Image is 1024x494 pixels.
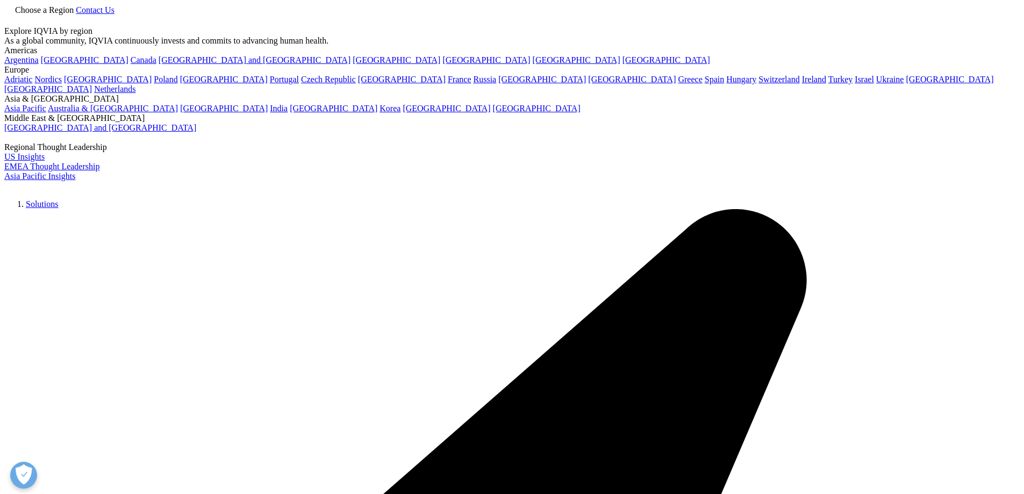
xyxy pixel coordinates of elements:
span: Choose a Region [15,5,74,15]
a: [GEOGRAPHIC_DATA] [906,75,993,84]
a: Israel [855,75,874,84]
a: France [448,75,471,84]
a: [GEOGRAPHIC_DATA] [622,55,710,65]
div: Europe [4,65,1020,75]
a: [GEOGRAPHIC_DATA] [353,55,440,65]
a: Canada [131,55,156,65]
a: India [270,104,288,113]
div: Middle East & [GEOGRAPHIC_DATA] [4,113,1020,123]
a: Greece [678,75,702,84]
a: [GEOGRAPHIC_DATA] [180,75,268,84]
a: Nordics [34,75,62,84]
a: Switzerland [758,75,799,84]
a: [GEOGRAPHIC_DATA] [493,104,581,113]
a: Portugal [270,75,299,84]
a: [GEOGRAPHIC_DATA] [533,55,620,65]
a: Adriatic [4,75,32,84]
a: [GEOGRAPHIC_DATA] and [GEOGRAPHIC_DATA] [159,55,350,65]
a: EMEA Thought Leadership [4,162,99,171]
a: Australia & [GEOGRAPHIC_DATA] [48,104,178,113]
a: Solutions [26,199,58,209]
div: Explore IQVIA by region [4,26,1020,36]
a: [GEOGRAPHIC_DATA] [180,104,268,113]
button: Open Preferences [10,462,37,489]
a: Contact Us [76,5,114,15]
a: [GEOGRAPHIC_DATA] [4,84,92,94]
div: Americas [4,46,1020,55]
a: Poland [154,75,177,84]
a: [GEOGRAPHIC_DATA] and [GEOGRAPHIC_DATA] [4,123,196,132]
div: As a global community, IQVIA continuously invests and commits to advancing human health. [4,36,1020,46]
a: [GEOGRAPHIC_DATA] [442,55,530,65]
a: Ukraine [876,75,904,84]
a: Netherlands [94,84,135,94]
a: Asia Pacific Insights [4,171,75,181]
a: Ireland [802,75,826,84]
a: [GEOGRAPHIC_DATA] [403,104,490,113]
div: Regional Thought Leadership [4,142,1020,152]
a: [GEOGRAPHIC_DATA] [588,75,676,84]
a: Korea [379,104,400,113]
a: Hungary [726,75,756,84]
a: US Insights [4,152,45,161]
a: Asia Pacific [4,104,46,113]
a: [GEOGRAPHIC_DATA] [64,75,152,84]
a: Turkey [828,75,853,84]
a: [GEOGRAPHIC_DATA] [358,75,446,84]
a: Russia [474,75,497,84]
a: [GEOGRAPHIC_DATA] [498,75,586,84]
div: Asia & [GEOGRAPHIC_DATA] [4,94,1020,104]
a: [GEOGRAPHIC_DATA] [41,55,128,65]
a: Czech Republic [301,75,356,84]
a: Spain [705,75,724,84]
a: Argentina [4,55,39,65]
a: [GEOGRAPHIC_DATA] [290,104,377,113]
